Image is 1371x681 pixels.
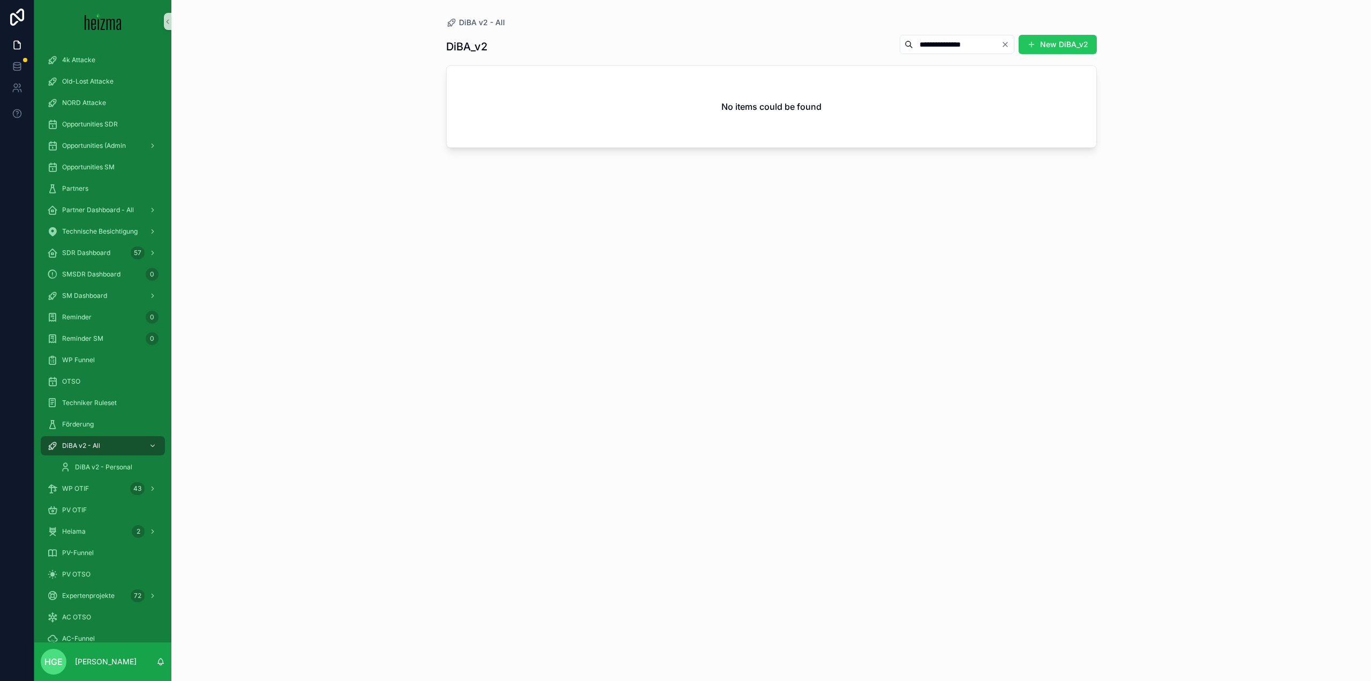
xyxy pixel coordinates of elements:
span: Partner Dashboard - All [62,206,134,214]
a: Reminder SM0 [41,329,165,348]
a: DiBA v2 - All [446,17,505,28]
span: AC OTSO [62,613,91,622]
span: Opportunities SM [62,163,115,171]
button: Clear [1001,40,1014,49]
span: Reminder [62,313,92,321]
a: Opportunities SDR [41,115,165,134]
span: OTSO [62,377,80,386]
a: AC OTSO [41,608,165,627]
div: 57 [131,246,145,259]
span: Old-Lost Attacke [62,77,114,86]
a: SM Dashboard [41,286,165,305]
a: Opportunities SM [41,158,165,177]
a: Techniker Ruleset [41,393,165,413]
a: SMSDR Dashboard0 [41,265,165,284]
span: Reminder SM [62,334,103,343]
div: 0 [146,311,159,324]
a: Reminder0 [41,308,165,327]
span: Opportunities SDR [62,120,118,129]
span: Partners [62,184,88,193]
a: Old-Lost Attacke [41,72,165,91]
a: Technische Besichtigung [41,222,165,241]
img: App logo [85,13,122,30]
span: SM Dashboard [62,291,107,300]
span: HGE [44,655,63,668]
a: Heiama2 [41,522,165,541]
div: 43 [130,482,145,495]
span: Heiama [62,527,86,536]
div: scrollable content [34,43,171,642]
span: PV-Funnel [62,549,94,557]
a: 4k Attacke [41,50,165,70]
a: DiBA v2 - Personal [54,458,165,477]
span: SDR Dashboard [62,249,110,257]
a: SDR Dashboard57 [41,243,165,263]
span: AC-Funnel [62,634,95,643]
a: PV OTIF [41,500,165,520]
a: OTSO [41,372,165,391]
span: DiBA v2 - Personal [75,463,132,472]
a: DiBA v2 - All [41,436,165,455]
span: DiBA v2 - All [459,17,505,28]
a: PV-Funnel [41,543,165,563]
a: WP Funnel [41,350,165,370]
div: 72 [131,589,145,602]
h1: DiBA_v2 [446,39,487,54]
span: WP Funnel [62,356,95,364]
a: AC-Funnel [41,629,165,648]
button: New DiBA_v2 [1019,35,1097,54]
span: Technische Besichtigung [62,227,138,236]
a: Partners [41,179,165,198]
h2: No items could be found [721,100,822,113]
a: Expertenprojekte72 [41,586,165,605]
span: NORD Attacke [62,99,106,107]
div: 0 [146,268,159,281]
a: Förderung [41,415,165,434]
span: PV OTIF [62,506,87,514]
span: Techniker Ruleset [62,399,117,407]
span: PV OTSO [62,570,91,579]
a: NORD Attacke [41,93,165,113]
span: Expertenprojekte [62,592,115,600]
span: WP OTIF [62,484,89,493]
span: Förderung [62,420,94,429]
span: DiBA v2 - All [62,441,100,450]
div: 2 [132,525,145,538]
div: 0 [146,332,159,345]
a: PV OTSO [41,565,165,584]
a: Opportunities (Admin [41,136,165,155]
p: [PERSON_NAME] [75,656,137,667]
span: 4k Attacke [62,56,95,64]
span: Opportunities (Admin [62,141,126,150]
span: SMSDR Dashboard [62,270,120,279]
a: WP OTIF43 [41,479,165,498]
a: Partner Dashboard - All [41,200,165,220]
